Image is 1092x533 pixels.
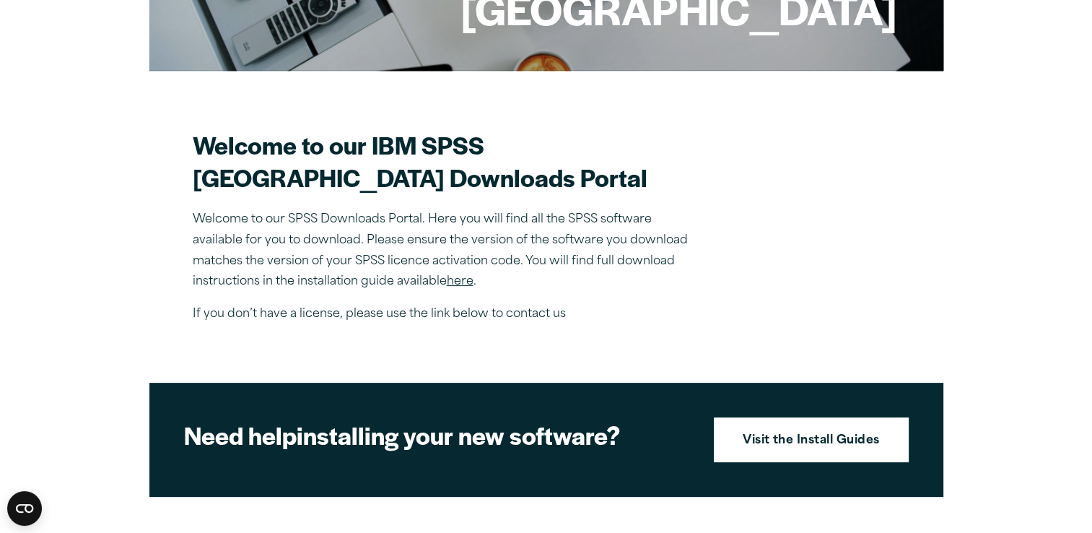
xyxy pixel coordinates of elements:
p: Welcome to our SPSS Downloads Portal. Here you will find all the SPSS software available for you ... [193,209,698,292]
a: Visit the Install Guides [714,417,909,462]
h2: Welcome to our IBM SPSS [GEOGRAPHIC_DATA] Downloads Portal [193,129,698,194]
strong: Need help [184,417,297,452]
a: here [447,276,473,287]
strong: Visit the Install Guides [743,432,880,451]
h2: installing your new software? [184,419,689,451]
button: Open CMP widget [7,491,42,526]
p: If you don’t have a license, please use the link below to contact us [193,304,698,325]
